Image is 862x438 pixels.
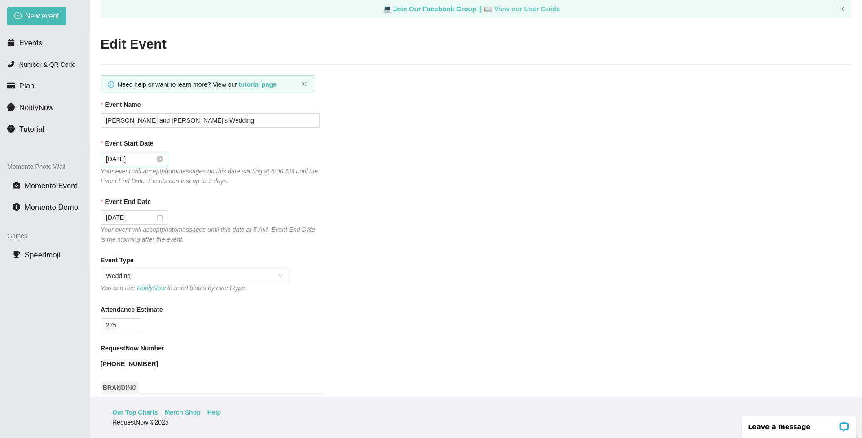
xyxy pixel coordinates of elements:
[7,103,15,111] span: message
[19,82,35,90] span: Plan
[13,251,20,258] span: trophy
[106,212,155,222] input: 08/31/2025
[106,269,283,283] span: Wedding
[101,168,318,185] i: Your event will accept photo messages on this date starting at 6:00 AM until the Event End Date. ...
[101,35,851,53] h2: Edit Event
[736,410,862,438] iframe: LiveChat chat widget
[101,360,158,367] b: [PHONE_NUMBER]
[7,7,66,25] button: plus-circleNew event
[383,5,484,13] a: laptop Join Our Facebook Group ||
[7,125,15,133] span: info-circle
[839,6,844,12] button: close
[25,181,78,190] span: Momento Event
[101,343,164,353] b: RequestNow Number
[239,81,277,88] a: tutorial page
[13,203,20,211] span: info-circle
[105,197,151,207] b: Event End Date
[101,226,315,243] i: Your event will accept photo messages until this date at 5 AM. Event End Date is the morning afte...
[207,407,221,417] a: Help
[7,82,15,89] span: credit-card
[25,10,59,22] span: New event
[7,39,15,46] span: calendar
[484,5,560,13] a: laptop View our User Guide
[484,5,493,13] span: laptop
[383,5,391,13] span: laptop
[101,283,288,293] div: You can use to send blasts by event type
[101,113,320,128] input: Janet's and Mark's Wedding
[7,60,15,68] span: phone
[105,100,141,110] b: Event Name
[165,407,201,417] a: Merch Shop
[108,81,114,88] span: info-circle
[157,156,163,162] span: close-circle
[19,39,42,47] span: Events
[19,125,44,133] span: Tutorial
[137,284,166,292] a: NotifyNow
[302,81,307,87] button: close
[118,81,277,88] span: Need help or want to learn more? View our
[25,203,78,212] span: Momento Demo
[25,251,60,259] span: Speedmoji
[112,407,158,417] a: Our Top Charts
[101,382,139,394] span: BRANDING
[19,103,53,112] span: NotifyNow
[106,154,155,164] input: 08/30/2025
[112,417,837,427] div: RequestNow © 2025
[101,305,163,314] b: Attendance Estimate
[13,181,20,189] span: camera
[14,12,22,21] span: plus-circle
[19,61,75,68] span: Number & QR Code
[101,255,134,265] b: Event Type
[105,138,153,148] b: Event Start Date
